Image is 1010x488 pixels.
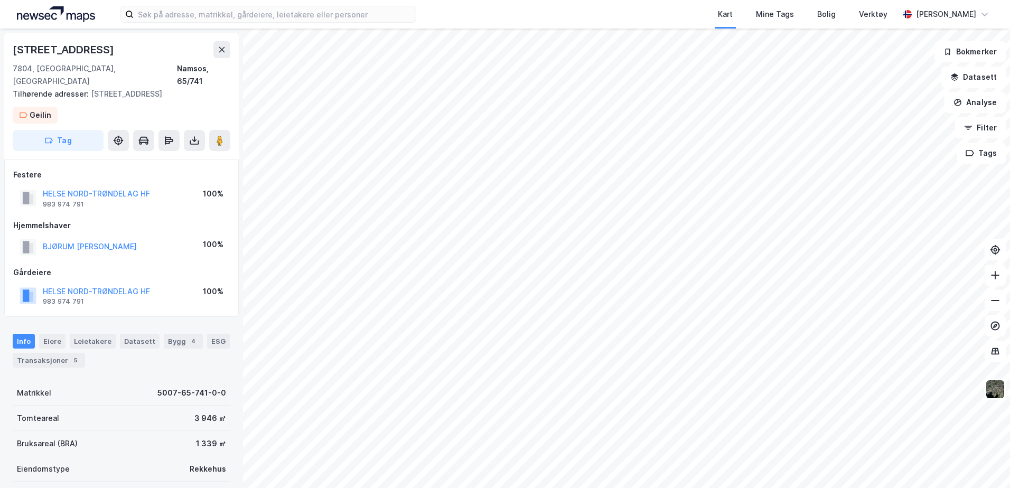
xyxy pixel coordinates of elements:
[13,41,116,58] div: [STREET_ADDRESS]
[957,437,1010,488] div: Kontrollprogram for chat
[120,334,160,349] div: Datasett
[941,67,1006,88] button: Datasett
[13,219,230,232] div: Hjemmelshaver
[164,334,203,349] div: Bygg
[203,285,223,298] div: 100%
[194,412,226,425] div: 3 946 ㎡
[43,297,84,306] div: 983 974 791
[203,238,223,251] div: 100%
[13,62,177,88] div: 7804, [GEOGRAPHIC_DATA], [GEOGRAPHIC_DATA]
[17,463,70,475] div: Eiendomstype
[17,412,59,425] div: Tomteareal
[13,353,85,368] div: Transaksjoner
[17,6,95,22] img: logo.a4113a55bc3d86da70a041830d287a7e.svg
[944,92,1006,113] button: Analyse
[157,387,226,399] div: 5007-65-741-0-0
[955,117,1006,138] button: Filter
[13,266,230,279] div: Gårdeiere
[203,187,223,200] div: 100%
[17,437,78,450] div: Bruksareal (BRA)
[177,62,230,88] div: Namsos, 65/741
[916,8,976,21] div: [PERSON_NAME]
[13,334,35,349] div: Info
[817,8,836,21] div: Bolig
[957,143,1006,164] button: Tags
[756,8,794,21] div: Mine Tags
[13,89,91,98] span: Tilhørende adresser:
[30,109,51,121] div: Geilin
[207,334,230,349] div: ESG
[934,41,1006,62] button: Bokmerker
[70,334,116,349] div: Leietakere
[957,437,1010,488] iframe: Chat Widget
[859,8,887,21] div: Verktøy
[190,463,226,475] div: Rekkehus
[39,334,66,349] div: Eiere
[13,130,104,151] button: Tag
[70,355,81,365] div: 5
[134,6,416,22] input: Søk på adresse, matrikkel, gårdeiere, leietakere eller personer
[13,88,222,100] div: [STREET_ADDRESS]
[13,168,230,181] div: Festere
[188,336,199,346] div: 4
[985,379,1005,399] img: 9k=
[196,437,226,450] div: 1 339 ㎡
[43,200,84,209] div: 983 974 791
[718,8,733,21] div: Kart
[17,387,51,399] div: Matrikkel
